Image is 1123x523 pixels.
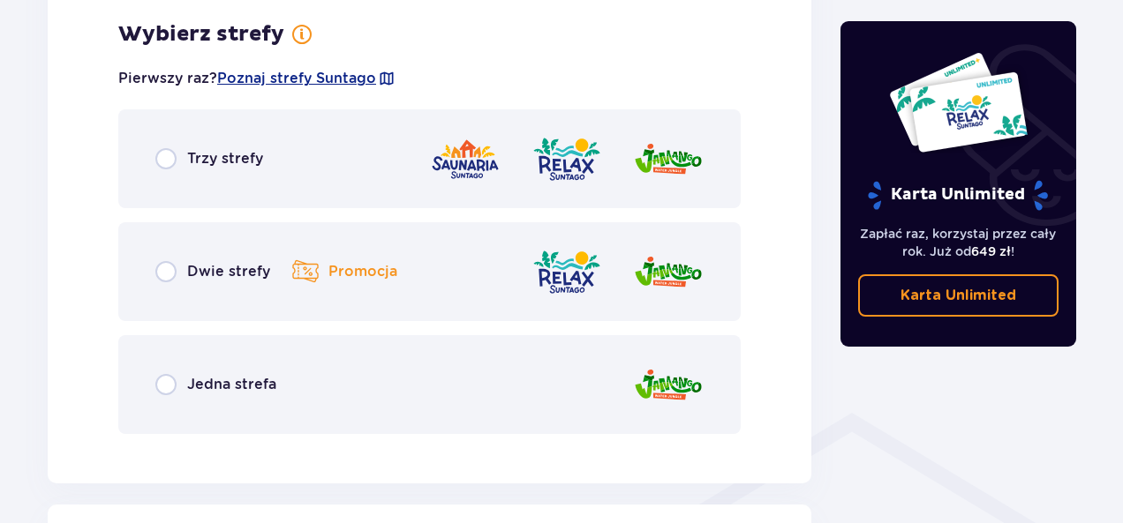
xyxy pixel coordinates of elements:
[531,247,602,297] img: zone logo
[633,360,704,410] img: zone logo
[118,69,396,88] p: Pierwszy raz?
[187,262,270,281] p: Dwie strefy
[531,134,602,184] img: zone logo
[187,149,263,168] p: Trzy strefy
[217,69,376,88] a: Poznaj strefy Suntago
[633,134,704,184] img: zone logo
[430,134,501,184] img: zone logo
[858,225,1059,260] p: Zapłać raz, korzystaj przez cały rok. Już od !
[328,262,397,281] p: Promocja
[118,21,284,48] p: Wybierz strefy
[901,286,1016,305] p: Karta Unlimited
[858,274,1059,317] a: Karta Unlimited
[633,247,704,297] img: zone logo
[187,375,276,394] p: Jedna strefa
[971,244,1011,258] span: 649 zł
[866,180,1050,211] p: Karta Unlimited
